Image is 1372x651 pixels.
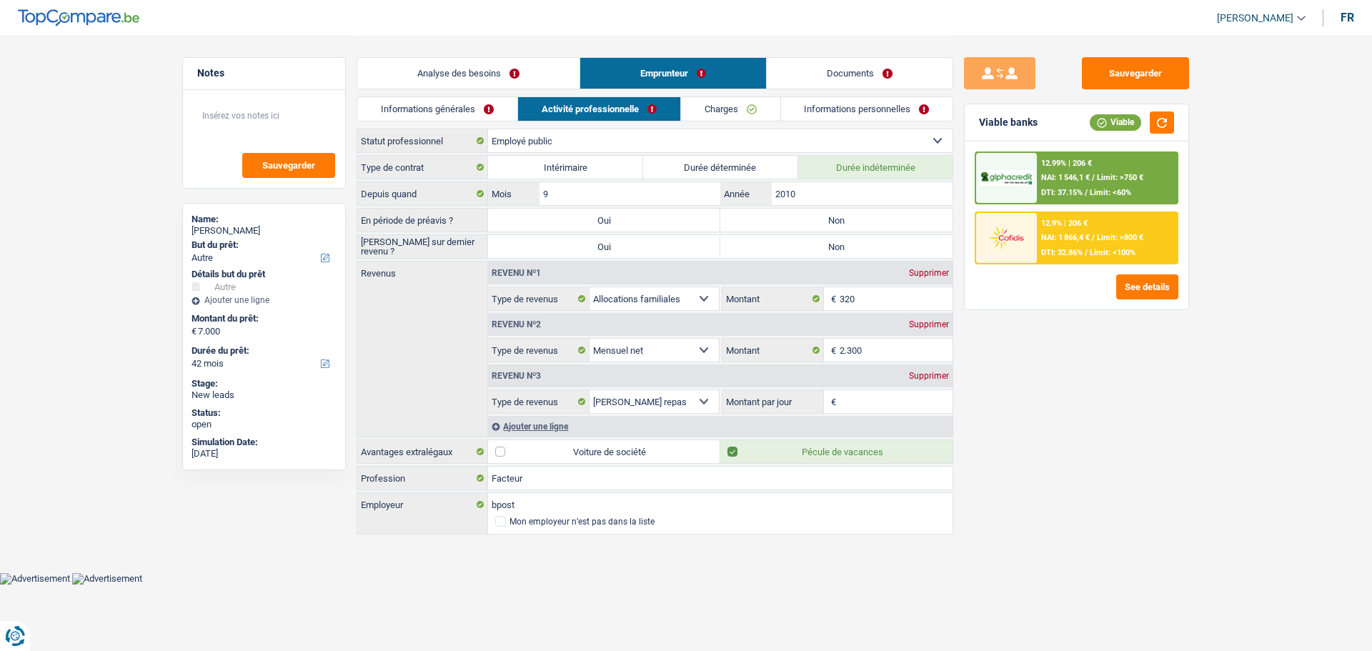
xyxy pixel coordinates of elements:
span: / [1092,233,1095,242]
label: Durée déterminée [643,156,798,179]
a: Informations générales [357,97,517,121]
div: Revenu nº2 [488,320,545,329]
label: Employeur [357,493,488,516]
button: See details [1116,274,1178,299]
img: TopCompare Logo [18,9,139,26]
div: 12.99% | 206 € [1041,159,1092,168]
div: Viable [1090,114,1141,130]
div: Name: [192,214,337,225]
div: fr [1341,11,1354,24]
div: Supprimer [905,269,953,277]
label: En période de préavis ? [357,209,488,232]
span: Sauvegarder [262,161,315,170]
span: / [1085,188,1088,197]
img: Advertisement [72,573,142,585]
label: Mois [488,182,539,205]
span: Limit: >800 € [1097,233,1143,242]
label: Non [720,235,953,258]
a: Analyse des besoins [357,58,580,89]
label: [PERSON_NAME] sur dernier revenu ? [357,235,488,258]
div: Stage: [192,378,337,389]
div: Revenu nº3 [488,372,545,380]
span: / [1092,173,1095,182]
label: Oui [488,209,720,232]
a: Emprunteur [580,58,766,89]
a: Informations personnelles [781,97,953,121]
div: Simulation Date: [192,437,337,448]
div: Supprimer [905,320,953,329]
label: Statut professionnel [357,129,488,152]
a: Documents [767,58,953,89]
input: Cherchez votre employeur [488,493,953,516]
div: Revenu nº1 [488,269,545,277]
div: Viable banks [979,116,1038,129]
label: Non [720,209,953,232]
div: Status: [192,407,337,419]
label: But du prêt: [192,239,334,251]
span: DTI: 32.86% [1041,248,1083,257]
label: Depuis quand [357,182,488,205]
label: Type de revenus [488,390,590,413]
span: € [824,390,840,413]
div: [DATE] [192,448,337,459]
div: Ajouter une ligne [488,416,953,437]
label: Avantages extralégaux [357,440,488,463]
label: Pécule de vacances [720,440,953,463]
label: Type de contrat [357,156,488,179]
span: € [192,326,197,337]
img: Cofidis [980,224,1033,251]
div: Supprimer [905,372,953,380]
h5: Notes [197,67,331,79]
div: Mon employeur n’est pas dans la liste [509,517,655,526]
label: Oui [488,235,720,258]
span: DTI: 37.15% [1041,188,1083,197]
span: / [1085,248,1088,257]
label: Montant [722,339,824,362]
a: Activité professionnelle [518,97,680,121]
div: Ajouter une ligne [192,295,337,305]
div: Détails but du prêt [192,269,337,280]
label: Montant du prêt: [192,313,334,324]
span: Limit: <100% [1090,248,1135,257]
div: open [192,419,337,430]
div: [PERSON_NAME] [192,225,337,237]
label: Profession [357,467,488,490]
button: Sauvegarder [242,153,335,178]
label: Revenus [357,262,487,278]
span: NAI: 1 546,1 € [1041,173,1090,182]
span: Limit: >750 € [1097,173,1143,182]
span: [PERSON_NAME] [1217,12,1293,24]
span: € [824,339,840,362]
input: AAAA [772,182,953,205]
span: € [824,287,840,310]
label: Montant par jour [722,390,824,413]
label: Durée du prêt: [192,345,334,357]
label: Année [720,182,771,205]
label: Type de revenus [488,339,590,362]
label: Montant [722,287,824,310]
div: 12.9% | 206 € [1041,219,1088,228]
input: MM [540,182,720,205]
a: Charges [681,97,780,121]
span: NAI: 1 866,4 € [1041,233,1090,242]
div: New leads [192,389,337,401]
button: Sauvegarder [1082,57,1189,89]
label: Voiture de société [488,440,720,463]
span: Limit: <60% [1090,188,1131,197]
label: Type de revenus [488,287,590,310]
label: Intérimaire [488,156,643,179]
a: [PERSON_NAME] [1206,6,1306,30]
img: AlphaCredit [980,170,1033,187]
label: Durée indéterminée [798,156,953,179]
